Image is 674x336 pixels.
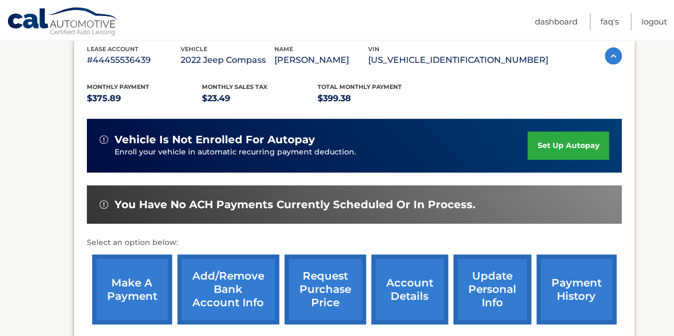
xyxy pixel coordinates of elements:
[453,255,531,324] a: update personal info
[318,83,402,91] span: Total Monthly Payment
[641,13,667,30] a: Logout
[92,255,172,324] a: make a payment
[605,47,622,64] img: accordion-active.svg
[527,132,608,160] a: set up autopay
[600,13,619,30] a: FAQ's
[535,13,578,30] a: Dashboard
[371,255,448,324] a: account details
[87,45,139,53] span: lease account
[181,45,207,53] span: vehicle
[87,91,202,106] p: $375.89
[202,83,267,91] span: Monthly sales Tax
[87,83,149,91] span: Monthly Payment
[7,7,119,38] a: Cal Automotive
[368,45,379,53] span: vin
[100,200,108,209] img: alert-white.svg
[285,255,366,324] a: request purchase price
[202,91,318,106] p: $23.49
[100,135,108,144] img: alert-white.svg
[274,53,368,68] p: [PERSON_NAME]
[87,53,181,68] p: #44455536439
[274,45,293,53] span: name
[115,198,475,211] span: You have no ACH payments currently scheduled or in process.
[318,91,433,106] p: $399.38
[115,133,315,146] span: vehicle is not enrolled for autopay
[181,53,274,68] p: 2022 Jeep Compass
[87,236,622,249] p: Select an option below:
[537,255,616,324] a: payment history
[115,146,528,158] p: Enroll your vehicle in automatic recurring payment deduction.
[368,53,548,68] p: [US_VEHICLE_IDENTIFICATION_NUMBER]
[177,255,279,324] a: Add/Remove bank account info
